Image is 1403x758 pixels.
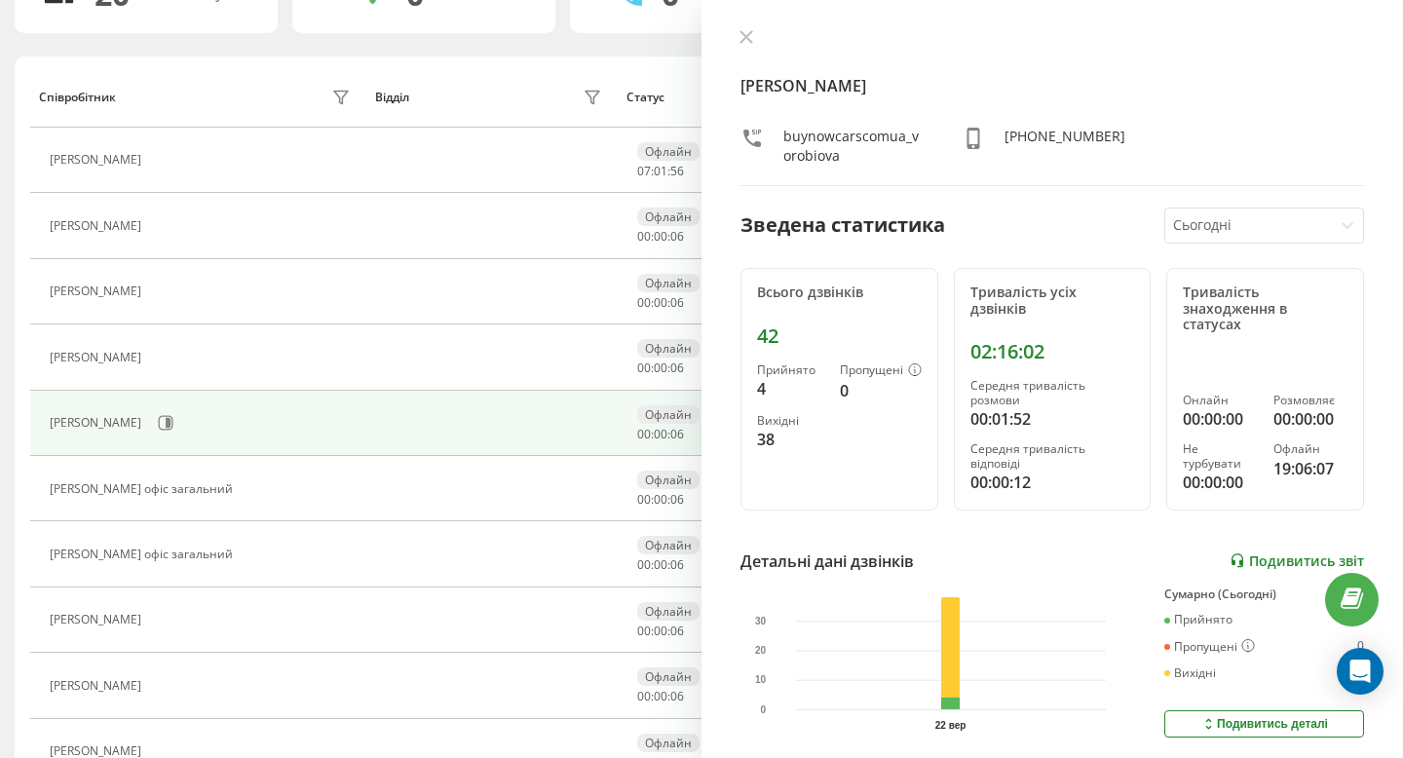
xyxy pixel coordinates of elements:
button: Подивитись деталі [1164,710,1364,738]
div: : : [637,296,684,310]
span: 00 [654,294,667,311]
span: 00 [637,426,651,442]
span: 00 [637,294,651,311]
span: 00 [637,556,651,573]
div: 0 [840,379,922,402]
div: 42 [757,324,922,348]
span: 00 [654,426,667,442]
div: Сумарно (Сьогодні) [1164,587,1364,601]
div: 19:06:07 [1273,457,1347,480]
div: Тривалість знаходження в статусах [1183,284,1347,333]
div: 0 [1357,639,1364,655]
span: 00 [637,360,651,376]
div: [PERSON_NAME] [50,744,146,758]
span: 07 [637,163,651,179]
div: Співробітник [39,91,116,104]
h4: [PERSON_NAME] [740,74,1364,97]
div: Офлайн [637,274,700,292]
span: 56 [670,163,684,179]
div: Офлайн [637,667,700,686]
div: : : [637,558,684,572]
span: 00 [654,623,667,639]
div: Офлайн [637,536,700,554]
div: Офлайн [637,602,700,621]
text: 22 вер [935,720,967,731]
div: [PERSON_NAME] [50,416,146,430]
div: 38 [757,428,824,451]
span: 06 [670,688,684,704]
span: 00 [654,688,667,704]
div: [PERSON_NAME] [50,613,146,626]
span: 00 [654,491,667,508]
span: 06 [670,426,684,442]
div: Статус [626,91,664,104]
div: Зведена статистика [740,210,945,240]
span: 00 [654,228,667,245]
div: 00:00:12 [970,471,1135,494]
div: : : [637,493,684,507]
div: [PERSON_NAME] офіс загальний [50,482,238,496]
div: Не турбувати [1183,442,1257,471]
div: 02:16:02 [970,340,1135,363]
span: 00 [637,228,651,245]
div: 4 [757,377,824,400]
span: 06 [670,228,684,245]
div: [PERSON_NAME] [50,219,146,233]
text: 0 [761,704,767,715]
div: Прийнято [757,363,824,377]
a: Подивитись звіт [1230,552,1364,569]
div: : : [637,690,684,703]
span: 06 [670,360,684,376]
div: Офлайн [637,734,700,752]
span: 01 [654,163,667,179]
div: Офлайн [637,208,700,226]
div: Офлайн [1273,442,1347,456]
div: [PERSON_NAME] офіс загальний [50,548,238,561]
div: Середня тривалість розмови [970,379,1135,407]
div: Вихідні [757,414,824,428]
div: Тривалість усіх дзвінків [970,284,1135,318]
div: 00:00:00 [1183,407,1257,431]
div: Подивитись деталі [1200,716,1328,732]
div: Офлайн [637,339,700,358]
div: Вихідні [1164,666,1216,680]
div: : : [637,428,684,441]
div: buynowcarscomua_vorobiova [783,127,923,166]
text: 30 [755,616,767,626]
div: [PERSON_NAME] [50,284,146,298]
div: Відділ [375,91,409,104]
span: 00 [637,688,651,704]
text: 20 [755,645,767,656]
div: Офлайн [637,471,700,489]
div: : : [637,625,684,638]
span: 06 [670,294,684,311]
div: [PERSON_NAME] [50,351,146,364]
span: 00 [654,556,667,573]
div: Офлайн [637,405,700,424]
span: 00 [637,491,651,508]
span: 00 [637,623,651,639]
div: [PERSON_NAME] [50,679,146,693]
span: 00 [654,360,667,376]
span: 06 [670,623,684,639]
div: Open Intercom Messenger [1337,648,1384,695]
div: : : [637,361,684,375]
div: [PHONE_NUMBER] [1005,127,1125,166]
text: 10 [755,674,767,685]
span: 06 [670,491,684,508]
div: 00:00:00 [1183,471,1257,494]
div: : : [637,165,684,178]
div: 00:00:00 [1273,407,1347,431]
div: 00:01:52 [970,407,1135,431]
div: [PERSON_NAME] [50,153,146,167]
div: 4 [1357,613,1364,626]
div: Пропущені [840,363,922,379]
div: Офлайн [637,142,700,161]
div: Пропущені [1164,639,1255,655]
div: Всього дзвінків [757,284,922,301]
div: Онлайн [1183,394,1257,407]
div: Розмовляє [1273,394,1347,407]
div: Прийнято [1164,613,1232,626]
div: : : [637,230,684,244]
div: Середня тривалість відповіді [970,442,1135,471]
